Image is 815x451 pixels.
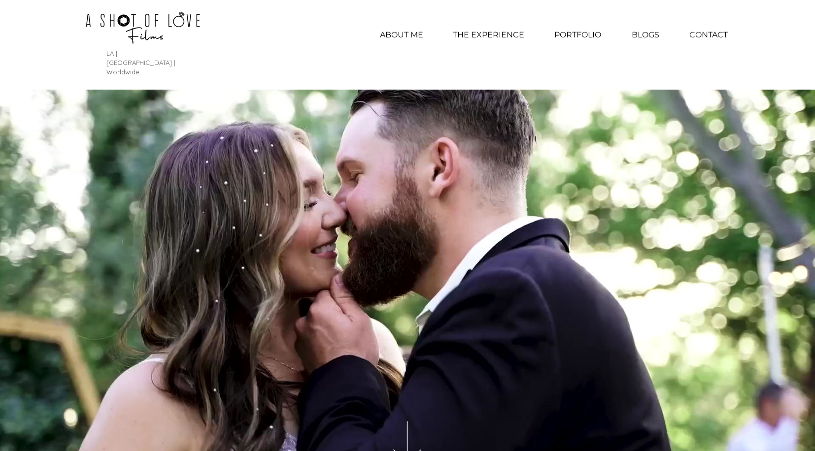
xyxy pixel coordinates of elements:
[675,23,743,47] a: CONTACT
[549,23,606,47] p: PORTFOLIO
[365,23,743,47] nav: Site
[627,23,664,47] p: BLOGS
[448,23,529,47] p: THE EXPERIENCE
[439,23,539,47] a: THE EXPERIENCE
[684,23,733,47] p: CONTACT
[365,23,439,47] a: ABOUT ME
[616,23,675,47] a: BLOGS
[106,49,175,76] span: LA | [GEOGRAPHIC_DATA] | Worldwide
[539,23,616,47] div: PORTFOLIO
[375,23,428,47] p: ABOUT ME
